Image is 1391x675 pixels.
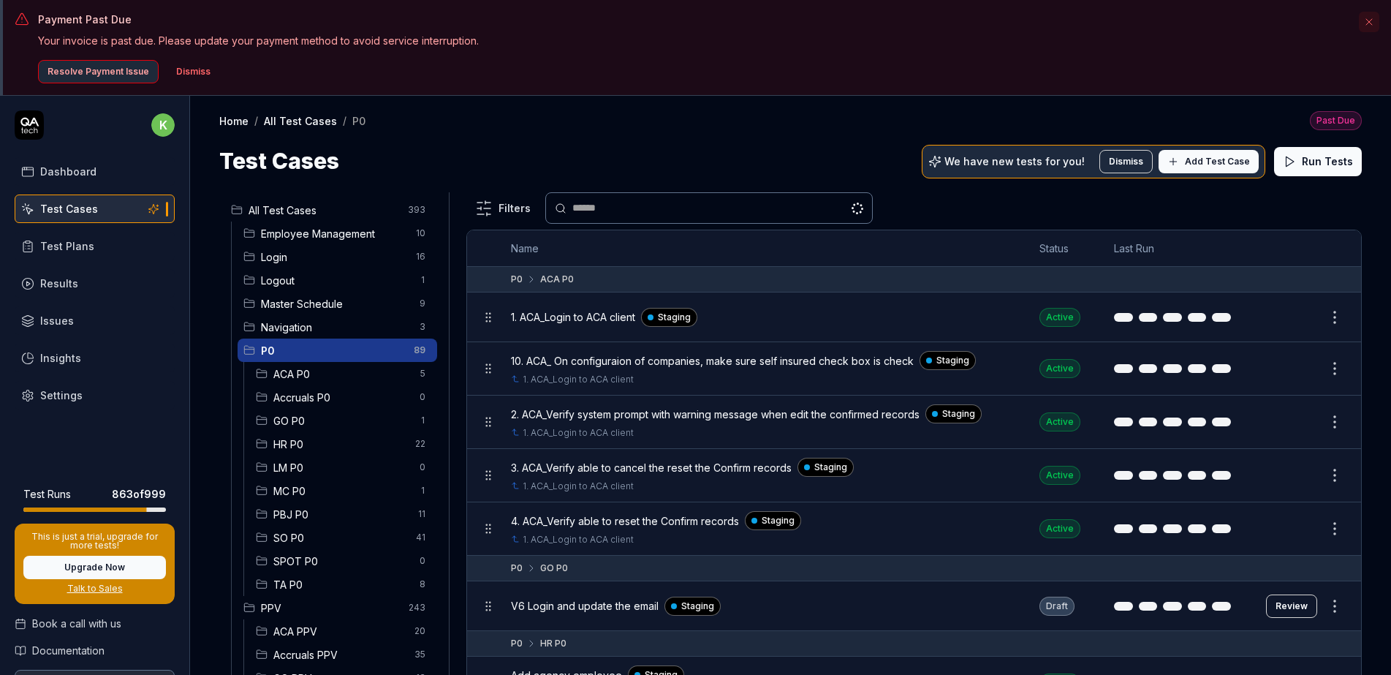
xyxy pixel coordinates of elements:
div: Drag to reorderLogout1 [238,268,437,292]
div: Drag to reorderLogin16 [238,245,437,268]
div: Drag to reorderAccruals PPV35 [250,643,437,666]
div: P0 [511,273,523,286]
span: Documentation [32,643,105,658]
button: Add Test Case [1159,150,1259,173]
div: Drag to reorderSPOT P00 [250,549,437,573]
tr: 3. ACA_Verify able to cancel the reset the Confirm recordsStaging1. ACA_Login to ACA clientActive [467,449,1361,502]
a: Home [219,113,249,128]
span: 16 [410,248,431,265]
span: 0 [414,388,431,406]
button: Review [1266,595,1317,618]
span: 35 [409,646,431,663]
a: Results [15,269,175,298]
button: Dismiss [1099,150,1153,173]
div: Active [1039,412,1080,431]
span: 10. ACA_ On configuraion of companies, make sure self insured check box is check [511,353,914,369]
button: Filters [466,194,539,223]
a: 1. ACA_Login to ACA client [523,533,634,546]
span: 11 [412,505,431,523]
span: PPV [261,600,400,616]
a: Dashboard [15,157,175,186]
a: Staging [664,597,721,616]
span: All Test Cases [249,203,399,218]
span: HR P0 [273,437,406,452]
span: 89 [408,342,431,359]
span: SO P0 [273,530,407,546]
span: 1 [414,482,431,499]
span: Add Test Case [1185,155,1250,168]
th: Name [496,230,1025,267]
span: Staging [936,354,969,367]
button: Dismiss [167,60,219,83]
h3: Payment Past Due [38,12,1350,27]
a: 1. ACA_Login to ACA client [523,373,634,386]
span: 3 [414,318,431,336]
span: k [151,113,175,137]
span: PBJ P0 [273,507,409,522]
span: MC P0 [273,483,411,499]
div: Test Plans [40,238,94,254]
a: Staging [641,308,697,327]
div: Drag to reorderEmployee Management10 [238,222,437,245]
span: TA P0 [273,577,411,592]
div: Draft [1039,597,1074,616]
th: Last Run [1099,230,1251,267]
div: Drag to reorderHR P022 [250,432,437,456]
span: 0 [414,552,431,570]
div: Drag to reorderSO P041 [250,526,437,549]
span: Staging [681,600,714,613]
span: Staging [942,407,975,421]
div: Active [1039,308,1080,327]
span: 1. ACA_Login to ACA client [511,309,635,325]
span: Book a call with us [32,616,121,631]
div: Active [1039,519,1080,538]
a: Documentation [15,643,175,658]
th: Status [1025,230,1099,267]
span: 863 of 999 [112,486,166,502]
div: Drag to reorderMaster Schedule9 [238,292,437,315]
button: Resolve Payment Issue [38,60,159,83]
span: 1 [414,271,431,289]
div: Dashboard [40,164,96,179]
div: Drag to reorderLM P00 [250,456,437,479]
button: k [151,110,175,140]
span: 5 [414,365,431,382]
a: 1. ACA_Login to ACA client [523,480,634,493]
tr: V6 Login and update the emailStagingDraftReview [467,581,1361,631]
span: 10 [410,225,431,242]
div: Drag to reorderMC P01 [250,479,437,502]
div: Drag to reorderNavigation3 [238,315,437,339]
a: Staging [920,351,976,370]
button: Upgrade Now [23,556,166,579]
span: 393 [402,201,431,219]
a: Test Cases [15,195,175,223]
div: Drag to reorderACA PPV20 [250,619,437,643]
div: Active [1039,359,1080,378]
div: Drag to reorderPPV243 [238,596,437,619]
span: V6 Login and update the email [511,598,659,614]
span: Employee Management [261,226,407,241]
a: Talk to Sales [23,582,166,595]
span: 41 [410,529,431,546]
span: Staging [814,461,847,474]
span: 2. ACA_Verify system prompt with warning message when edit the confirmed records [511,407,920,422]
a: 1. ACA_Login to ACA client [523,426,634,440]
div: Active [1039,466,1080,485]
span: SPOT P0 [273,554,411,569]
a: Staging [797,458,854,477]
span: Navigation [261,320,411,335]
span: Accruals P0 [273,390,411,405]
a: Issues [15,306,175,335]
span: GO P0 [273,413,411,429]
div: Drag to reorderTA P08 [250,573,437,596]
div: P0 [352,113,365,128]
div: Drag to reorderGO P01 [250,409,437,432]
div: Drag to reorderAccruals P00 [250,385,437,409]
span: 8 [414,576,431,593]
div: Test Cases [40,201,98,216]
div: ACA P0 [540,273,574,286]
tr: 4. ACA_Verify able to reset the Confirm recordsStaging1. ACA_Login to ACA clientActive [467,502,1361,556]
span: Logout [261,273,411,288]
span: Staging [658,311,691,324]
